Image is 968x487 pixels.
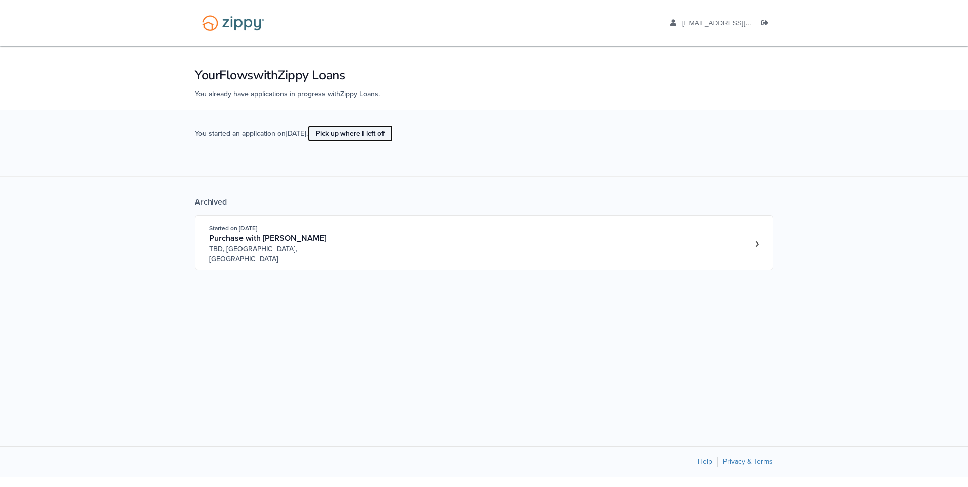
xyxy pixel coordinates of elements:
span: Purchase with [PERSON_NAME] [209,233,326,243]
a: Loan number 3578677 [749,236,764,252]
span: You already have applications in progress with Zippy Loans . [195,90,380,98]
img: Logo [195,10,271,36]
a: Privacy & Terms [723,457,773,466]
a: edit profile [670,19,798,29]
a: Help [698,457,712,466]
div: Archived [195,197,773,207]
span: kylu1271@gmail.com [682,19,798,27]
a: Log out [761,19,773,29]
a: Open loan 3578677 [195,215,773,270]
span: Started on [DATE] [209,225,257,232]
span: You started an application on [DATE] . [195,128,393,156]
a: Pick up where I left off [308,125,393,142]
span: TBD, [GEOGRAPHIC_DATA], [GEOGRAPHIC_DATA] [209,244,364,264]
h1: Your Flows with Zippy Loans [195,67,773,84]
